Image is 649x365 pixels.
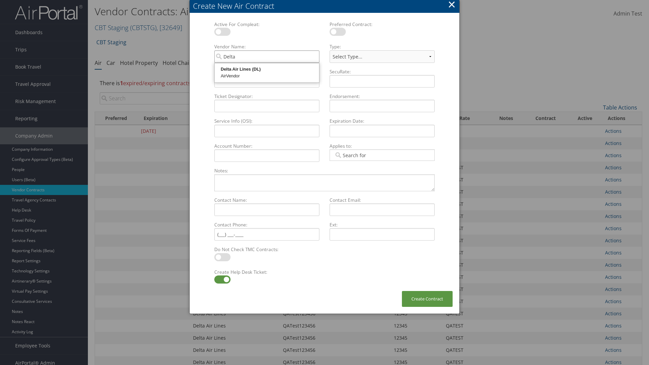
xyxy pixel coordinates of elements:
input: SecuRate: [330,75,435,88]
input: Account Number: [214,149,319,162]
input: Applies to: [334,152,372,159]
label: Create Help Desk Ticket: [212,269,322,275]
label: Type: [327,43,437,50]
label: Applies to: [327,143,437,149]
label: Endorsement: [327,93,437,100]
label: Preferred Contract: [327,21,437,28]
input: Contact Phone: [214,228,319,241]
label: Contact Email: [327,197,437,203]
label: Notes: [212,167,437,174]
textarea: Notes: [214,174,435,191]
div: AirVendor [216,73,318,79]
label: Vendor Name: [212,43,322,50]
div: Delta Air Lines (DL) [216,66,318,73]
label: Do Not Check TMC Contracts: [212,246,322,253]
label: SecuRate: [327,68,437,75]
label: Active For Compleat: [212,21,322,28]
input: Contact Email: [330,203,435,216]
select: Type: [330,50,435,63]
input: Service Info (OSI): [214,125,319,137]
input: Ticket Designator: [214,100,319,112]
label: Expiration Date: [327,118,437,124]
label: Contact Name: [212,197,322,203]
input: Endorsement: [330,100,435,112]
label: Contact Phone: [212,221,322,228]
input: Ext: [330,228,435,241]
label: Ext: [327,221,437,228]
label: Tour Code: [212,68,322,75]
button: Create Contract [402,291,453,307]
input: Vendor Name: [214,50,319,63]
div: Create New Air Contract [193,1,459,11]
label: Account Number: [212,143,322,149]
input: Contact Name: [214,203,319,216]
label: Service Info (OSI): [212,118,322,124]
input: Expiration Date: [330,125,435,137]
label: Ticket Designator: [212,93,322,100]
